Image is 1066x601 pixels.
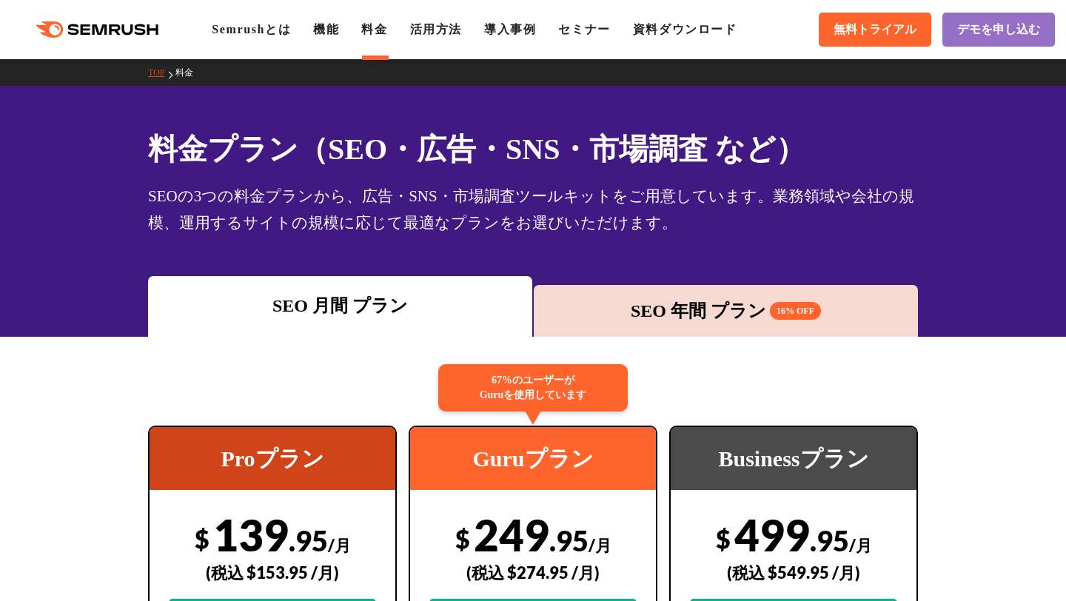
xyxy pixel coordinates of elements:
[957,22,1040,38] span: デモを申し込む
[169,546,376,599] div: (税込 $153.95 /月)
[410,427,656,490] div: Guruプラン
[429,546,637,599] div: (税込 $274.95 /月)
[834,22,916,38] span: 無料トライアル
[484,23,536,36] a: 導入事例
[195,523,209,554] span: $
[589,535,611,555] span: /月
[410,23,462,36] a: 活用方法
[438,364,628,412] div: 67%のユーザーが Guruを使用しています
[716,523,731,554] span: $
[810,523,849,557] span: .95
[671,427,916,490] div: Businessプラン
[148,67,175,78] a: TOP
[849,535,872,555] span: /月
[148,127,918,171] h1: 料金プラン（SEO・広告・SNS・市場調査 など）
[175,67,204,78] a: 料金
[155,292,525,319] div: SEO 月間 プラン
[549,523,589,557] span: .95
[633,23,737,36] a: 資料ダウンロード
[289,523,328,557] span: .95
[942,13,1055,47] a: デモを申し込む
[541,298,911,324] div: SEO 年間 プラン
[819,13,931,47] a: 無料トライアル
[148,183,918,236] div: SEOの3つの料金プランから、広告・SNS・市場調査ツールキットをご用意しています。業務領域や会社の規模、運用するサイトの規模に応じて最適なプランをお選びいただけます。
[690,546,897,599] div: (税込 $549.95 /月)
[455,523,470,554] span: $
[361,23,387,36] a: 料金
[558,23,610,36] a: セミナー
[328,535,351,555] span: /月
[150,427,395,490] div: Proプラン
[770,302,821,320] span: 16% OFF
[212,23,291,36] a: Semrushとは
[313,23,339,36] a: 機能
